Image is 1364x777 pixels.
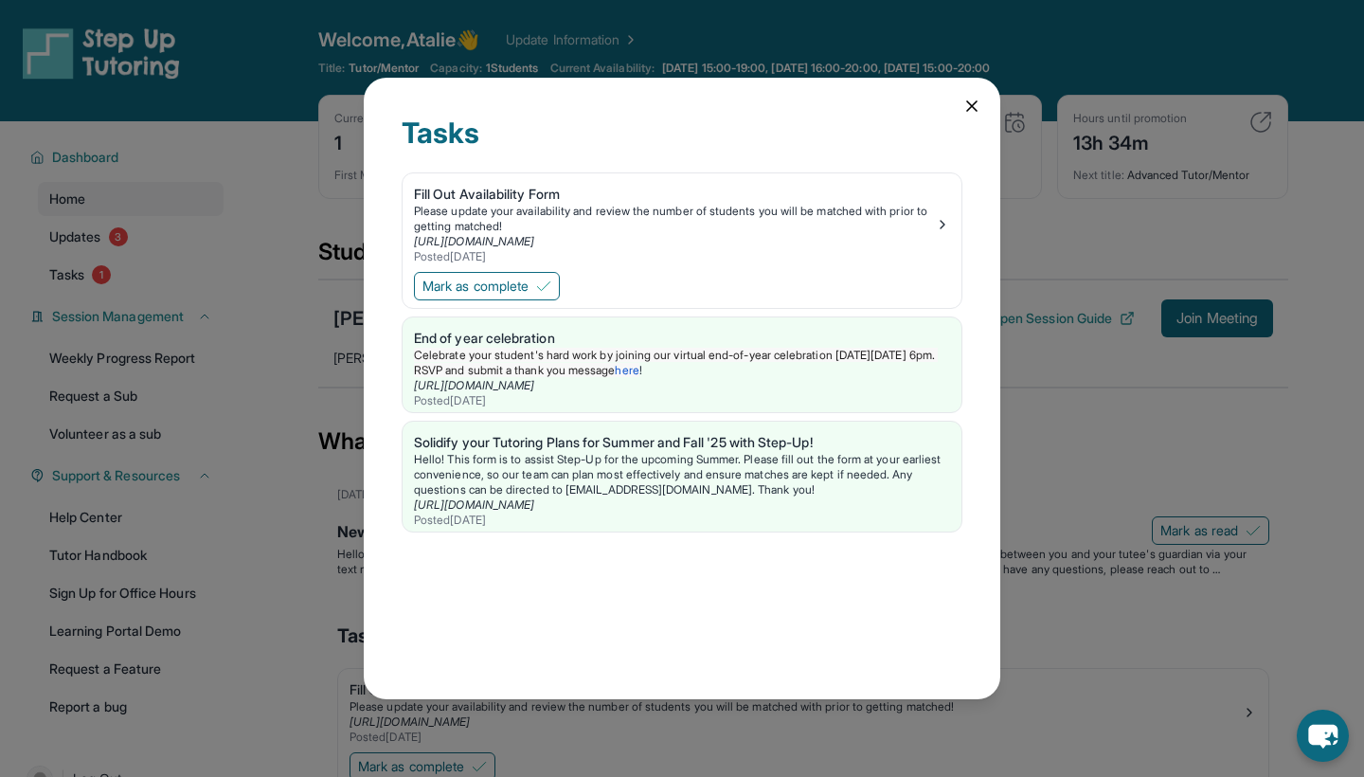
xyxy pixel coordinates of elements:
[414,497,534,512] a: [URL][DOMAIN_NAME]
[414,433,950,452] div: Solidify your Tutoring Plans for Summer and Fall '25 with Step-Up!
[536,279,551,294] img: Mark as complete
[414,185,935,204] div: Fill Out Availability Form
[422,277,529,296] span: Mark as complete
[414,348,950,378] p: !
[414,234,534,248] a: [URL][DOMAIN_NAME]
[403,317,961,412] a: End of year celebrationCelebrate your student's hard work by joining our virtual end-of-year cele...
[403,422,961,532] a: Solidify your Tutoring Plans for Summer and Fall '25 with Step-Up!Hello! This form is to assist S...
[414,513,950,528] div: Posted [DATE]
[615,363,638,377] a: here
[414,348,938,377] span: Celebrate your student's hard work by joining our virtual end-of-year celebration [DATE][DATE] 6p...
[403,173,961,268] a: Fill Out Availability FormPlease update your availability and review the number of students you w...
[414,204,935,234] div: Please update your availability and review the number of students you will be matched with prior ...
[414,329,950,348] div: End of year celebration
[414,393,950,408] div: Posted [DATE]
[414,272,560,300] button: Mark as complete
[414,249,935,264] div: Posted [DATE]
[1297,710,1349,762] button: chat-button
[414,452,950,497] p: Hello! This form is to assist Step-Up for the upcoming Summer. Please fill out the form at your e...
[414,378,534,392] a: [URL][DOMAIN_NAME]
[402,116,962,172] div: Tasks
